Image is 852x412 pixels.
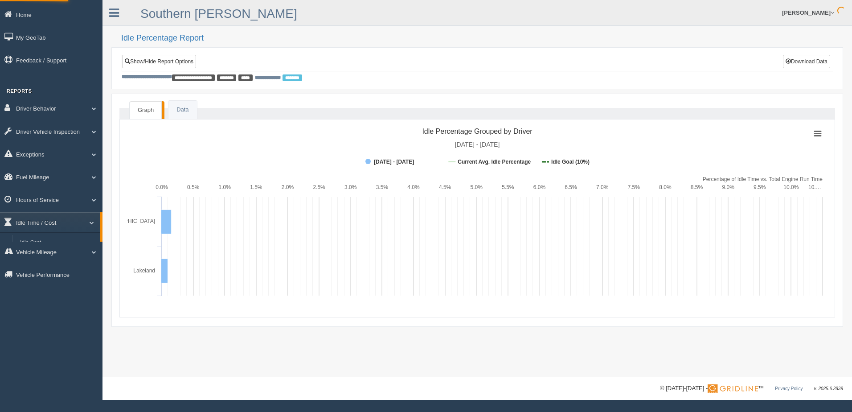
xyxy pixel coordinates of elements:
text: 9.5% [754,184,766,190]
text: 3.5% [376,184,389,190]
text: 7.5% [628,184,640,190]
tspan: [DATE] - [DATE] [455,141,500,148]
text: 2.0% [282,184,294,190]
tspan: 10.… [808,184,821,190]
text: 3.0% [344,184,357,190]
text: 8.0% [659,184,672,190]
text: 2.5% [313,184,325,190]
text: 6.0% [533,184,546,190]
button: Download Data [783,55,830,68]
text: Lakeland [133,268,155,274]
text: 4.5% [439,184,451,190]
tspan: Current Avg. Idle Percentage [458,159,531,165]
tspan: Percentage of Idle Time vs. Total Engine Run Time [703,176,823,182]
text: 0.0% [156,184,168,190]
text: 6.5% [565,184,577,190]
text: 1.5% [250,184,262,190]
span: v. 2025.6.2839 [814,386,843,391]
text: 8.5% [691,184,703,190]
a: Idle Cost [16,235,100,251]
tspan: Idle Goal (10%) [551,159,590,165]
text: 5.5% [502,184,514,190]
a: Southern [PERSON_NAME] [140,7,297,21]
text: [GEOGRAPHIC_DATA] [99,218,155,224]
div: © [DATE]-[DATE] - ™ [660,384,843,393]
text: 7.0% [596,184,609,190]
a: Graph [130,101,162,119]
h2: Idle Percentage Report [121,34,843,43]
tspan: Idle Percentage Grouped by Driver [422,128,532,135]
text: 10.0% [783,184,799,190]
text: 1.0% [219,184,231,190]
a: Data [168,101,197,119]
img: Gridline [708,384,758,393]
text: 0.5% [187,184,200,190]
a: Show/Hide Report Options [122,55,196,68]
text: 5.0% [471,184,483,190]
text: 4.0% [407,184,420,190]
text: 9.0% [722,184,734,190]
a: Privacy Policy [775,386,803,391]
tspan: [DATE] - [DATE] [374,159,414,165]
